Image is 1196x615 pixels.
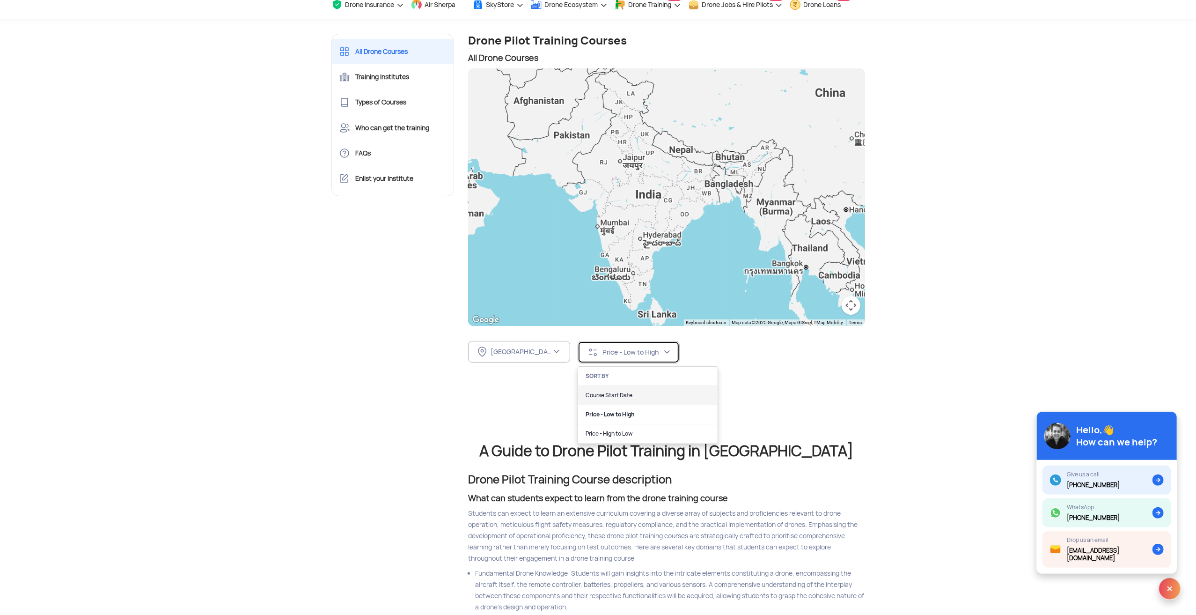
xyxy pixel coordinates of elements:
[468,443,865,459] h2: A Guide to Drone Pilot Training in [GEOGRAPHIC_DATA]
[332,64,454,89] a: Training Institutes
[1067,504,1120,511] div: WhatsApp
[425,1,456,8] span: Air Sherpa
[470,314,501,326] a: Open this area in Google Maps (opens a new window)
[1067,471,1120,478] div: Give us a call
[1076,424,1157,448] div: Hello,👋 How can we help?
[1050,544,1061,555] img: ic_mail.svg
[1152,544,1164,555] img: ic_arrow.svg
[578,366,718,444] ul: Price - Low to High
[468,474,865,485] h2: Drone Pilot Training Course description
[629,1,672,8] span: Drone Training
[842,296,860,315] button: Map camera controls
[849,320,862,325] a: Terms
[468,341,570,363] button: [GEOGRAPHIC_DATA]
[468,34,865,47] h1: Drone Pilot Training Courses
[1067,537,1152,543] div: Drop us an email
[702,1,773,8] span: Drone Jobs & Hire Pilots
[1152,507,1164,519] img: ic_arrow.svg
[1159,578,1181,600] img: ic_x.svg
[486,1,514,8] span: SkyStore
[1067,547,1152,562] div: [EMAIL_ADDRESS][DOMAIN_NAME]
[1067,482,1120,489] div: [PHONE_NUMBER]
[578,367,718,386] div: SORT BY
[578,386,718,405] a: Course Start Date
[345,1,395,8] span: Drone Insurance
[461,409,872,419] div: No Courses Available
[468,508,865,564] div: Students can expect to learn an extensive curriculum covering a diverse array of subjects and pro...
[578,405,718,424] a: Price - Low to High
[578,341,680,363] button: Price - Low to High
[686,319,726,326] button: Keyboard shortcuts
[578,424,718,444] a: Price - High to Low
[468,493,865,504] h3: What can students expect to learn from the drone training course
[1042,498,1171,527] a: WhatsApp[PHONE_NUMBER]
[602,348,663,356] div: Price - Low to High
[491,348,551,356] div: [GEOGRAPHIC_DATA]
[332,115,454,141] a: Who can get the training
[1044,423,1071,449] img: img_avatar@2x.png
[804,1,841,8] span: Drone Loans
[732,320,844,325] span: Map data ©2025 Google, Mapa GISrael, TMap Mobility
[478,347,487,357] img: ic_location_inActive.svg
[332,166,454,191] a: Enlist your Institute
[332,141,454,166] a: FAQs
[1042,531,1171,568] a: Drop us an email[EMAIL_ADDRESS][DOMAIN_NAME]
[553,348,560,356] img: ic_chevron_down.svg
[332,89,454,115] a: Types of Courses
[475,568,865,613] li: Fundamental Drone Knowledge: Students will gain insights into the intricate elements constituting...
[1050,474,1061,486] img: ic_call.svg
[468,51,865,65] h2: All Drone Courses
[545,1,598,8] span: Drone Ecosystem
[1042,466,1171,495] a: Give us a call[PHONE_NUMBER]
[1067,514,1120,522] div: [PHONE_NUMBER]
[1152,474,1164,486] img: ic_arrow.svg
[332,39,454,64] a: All Drone Courses
[1050,507,1061,519] img: ic_whatsapp.svg
[470,314,501,326] img: Google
